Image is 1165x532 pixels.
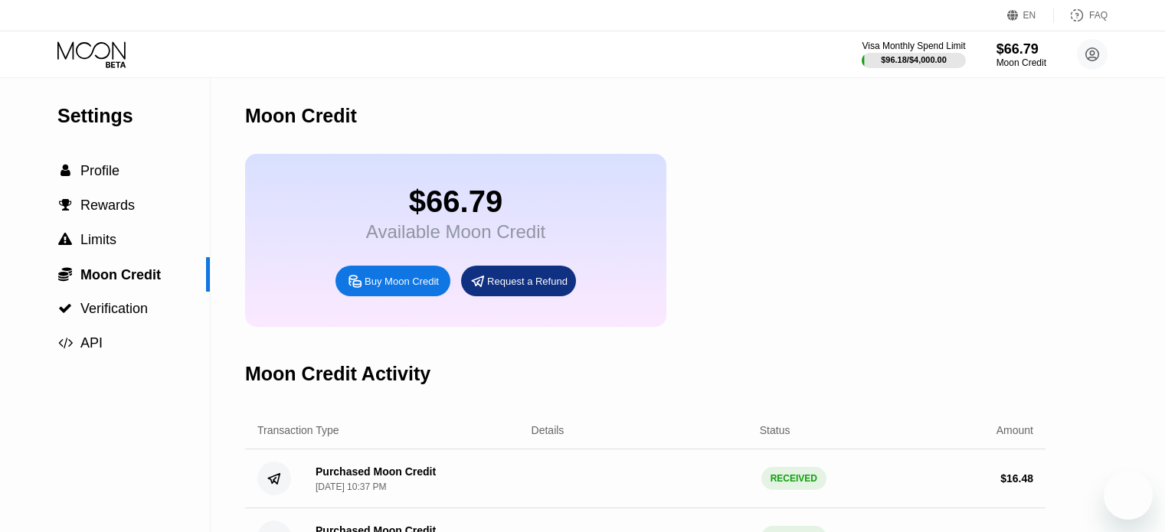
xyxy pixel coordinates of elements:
span:  [58,266,72,282]
span: Rewards [80,197,135,213]
div: FAQ [1054,8,1108,23]
div: Moon Credit [245,105,357,127]
div: Settings [57,105,210,127]
div: Status [760,424,790,436]
span: Moon Credit [80,267,161,282]
span:  [58,336,73,350]
div: Available Moon Credit [366,221,545,243]
span: Verification [80,301,148,316]
div: $ 16.48 [1000,472,1033,485]
div:  [57,198,73,212]
div: Request a Refund [461,266,576,296]
div: Details [532,424,565,436]
div: Buy Moon Credit [335,266,450,296]
iframe: Button to launch messaging window, 1 unread message [1104,471,1153,520]
span: Limits [80,232,116,247]
div: Visa Monthly Spend Limit$96.18/$4,000.00 [862,41,965,68]
span: Profile [80,163,119,178]
div: Buy Moon Credit [365,275,439,288]
div: Moon Credit [996,57,1046,68]
span:  [59,198,72,212]
div: [DATE] 10:37 PM [316,481,386,492]
div:  [57,302,73,315]
div:  [57,233,73,246]
span: API [80,335,103,351]
iframe: Number of unread messages [1125,468,1156,483]
div: Visa Monthly Spend Limit [862,41,965,51]
div: $66.79Moon Credit [996,41,1046,68]
span:  [61,164,70,178]
div: FAQ [1089,10,1108,21]
div:  [57,164,73,178]
div:  [57,266,73,282]
span:  [58,233,72,246]
div: $66.79 [366,184,545,219]
div: Request a Refund [487,275,568,288]
div: Moon Credit Activity [245,363,430,385]
div: Purchased Moon Credit [316,465,436,478]
div: $96.18 / $4,000.00 [881,55,947,64]
div:  [57,336,73,350]
div: $66.79 [996,41,1046,57]
span:  [58,302,72,315]
div: Transaction Type [257,424,339,436]
div: EN [1007,8,1054,23]
div: Amount [996,424,1033,436]
div: RECEIVED [761,467,826,490]
div: EN [1023,10,1036,21]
